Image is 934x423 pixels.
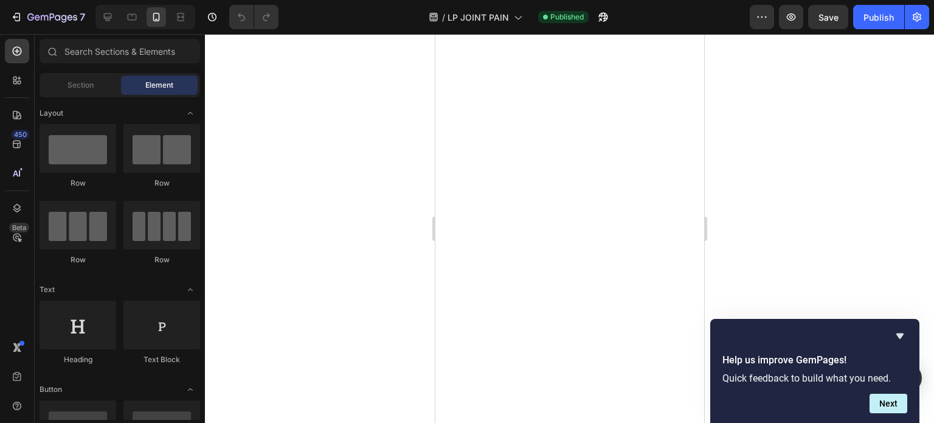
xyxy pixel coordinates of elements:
span: Button [40,384,62,395]
div: Publish [863,11,894,24]
input: Search Sections & Elements [40,39,200,63]
div: 450 [12,130,29,139]
span: LP JOINT PAIN [448,11,509,24]
span: / [442,11,445,24]
button: 7 [5,5,91,29]
div: Row [123,178,200,189]
span: Text [40,284,55,295]
div: Help us improve GemPages! [722,329,907,413]
span: Published [550,12,584,23]
span: Toggle open [181,103,200,123]
div: Undo/Redo [229,5,278,29]
p: 7 [80,10,85,24]
button: Publish [853,5,904,29]
span: Save [818,12,839,23]
button: Next question [870,394,907,413]
div: Beta [9,223,29,232]
iframe: Design area [435,34,704,423]
div: Heading [40,354,116,365]
button: Save [808,5,848,29]
span: Section [67,80,94,91]
span: Element [145,80,173,91]
div: Row [123,254,200,265]
span: Toggle open [181,280,200,299]
div: Text Block [123,354,200,365]
div: Row [40,254,116,265]
button: Hide survey [893,329,907,343]
h2: Help us improve GemPages! [722,353,907,368]
p: Quick feedback to build what you need. [722,372,907,384]
span: Layout [40,108,63,119]
span: Toggle open [181,380,200,399]
div: Row [40,178,116,189]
